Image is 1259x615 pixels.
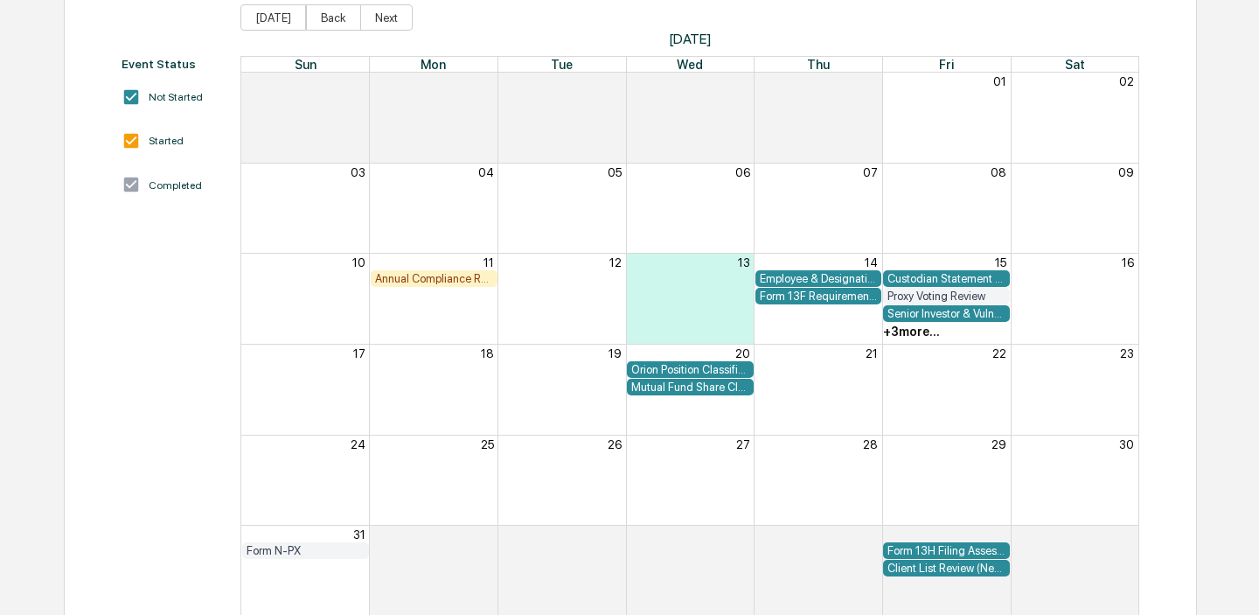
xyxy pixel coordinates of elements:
span: Mon [421,57,446,72]
button: 06 [1119,528,1134,542]
button: 10 [352,255,365,269]
div: Form 13F Requirement Review [760,290,878,303]
button: 21 [866,346,878,360]
button: 02 [607,528,622,542]
button: 01 [481,528,494,542]
div: Form N-PX [247,544,365,557]
button: 17 [353,346,365,360]
button: 11 [483,255,494,269]
button: 14 [865,255,878,269]
button: 31 [866,74,878,88]
div: Proxy Voting Review [887,290,1005,303]
button: Back [306,4,361,31]
span: [DATE] [240,31,1139,47]
button: 04 [478,165,494,179]
div: Completed [149,179,202,192]
div: Started [149,135,184,147]
div: Form 13H Filing Assessment [887,544,1005,557]
div: Mutual Fund Share Class & Fee Review [631,381,749,394]
button: 28 [479,74,494,88]
button: 18 [481,346,494,360]
button: 16 [1122,255,1134,269]
button: 03 [351,165,365,179]
div: + 3 more... [883,325,940,339]
button: 09 [1118,165,1134,179]
div: Annual Compliance Review [375,272,493,285]
div: Event Status [122,57,223,71]
div: Orion Position Classification Review [631,363,749,376]
button: 07 [863,165,878,179]
button: 15 [995,255,1006,269]
button: 25 [481,437,494,451]
button: 27 [351,74,365,88]
button: 13 [738,255,750,269]
button: 05 [992,528,1006,542]
button: 30 [1119,437,1134,451]
span: Sat [1065,57,1085,72]
button: 02 [1119,74,1134,88]
button: 19 [609,346,622,360]
div: Senior Investor & Vulnerable Clients Review (Suitability Check-in) [887,307,1005,320]
button: 05 [608,165,622,179]
button: 01 [993,74,1006,88]
div: Custodian Statement Delivery Review [887,272,1005,285]
button: 24 [351,437,365,451]
button: [DATE] [240,4,306,31]
div: Employee & Designations Review [760,272,878,285]
button: 08 [991,165,1006,179]
button: 29 [607,74,622,88]
button: 04 [862,528,878,542]
span: Sun [295,57,316,72]
span: Fri [939,57,954,72]
button: 28 [863,437,878,451]
span: Wed [677,57,703,72]
button: 30 [735,74,750,88]
button: 27 [736,437,750,451]
button: 31 [353,528,365,542]
button: 12 [609,255,622,269]
button: 20 [735,346,750,360]
div: Client List Review (New & Terminated) [887,562,1005,575]
div: Not Started [149,91,203,103]
span: Thu [807,57,830,72]
button: Next [360,4,413,31]
button: 06 [735,165,750,179]
button: 03 [735,528,750,542]
button: 22 [992,346,1006,360]
button: 26 [608,437,622,451]
button: 29 [991,437,1006,451]
button: 23 [1120,346,1134,360]
span: Tue [551,57,573,72]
